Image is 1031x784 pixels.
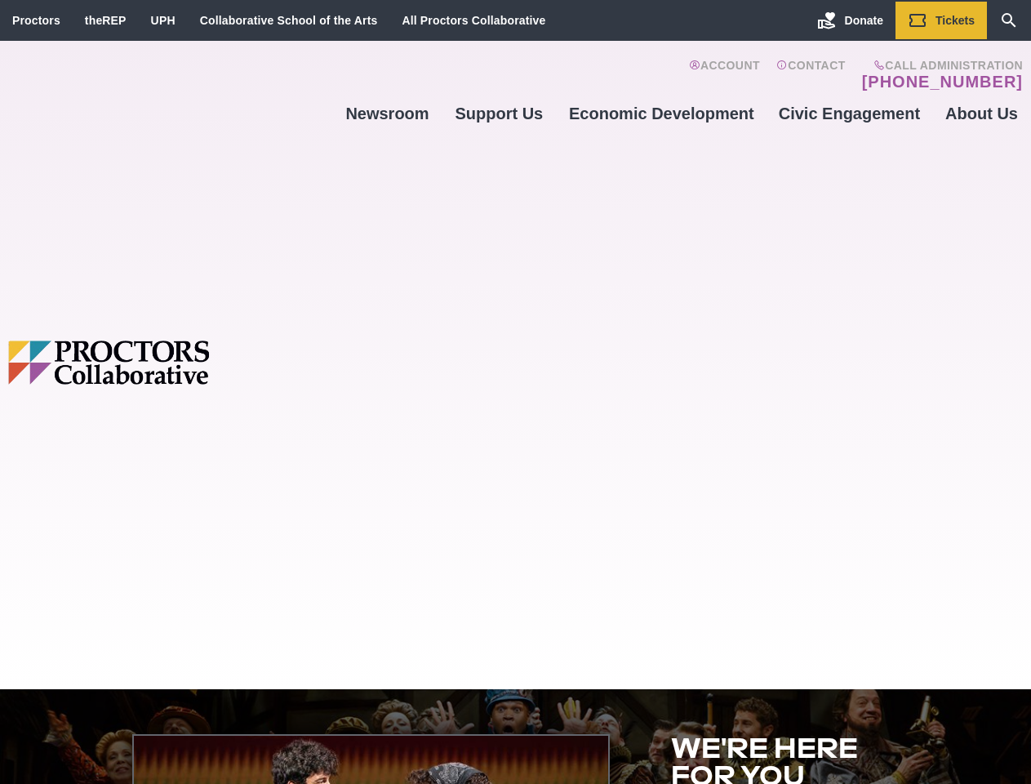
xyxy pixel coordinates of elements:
[333,91,441,136] a: Newsroom
[935,14,975,27] span: Tickets
[987,2,1031,39] a: Search
[442,91,557,136] a: Support Us
[200,14,378,27] a: Collaborative School of the Arts
[8,341,333,384] img: Proctors logo
[776,59,846,91] a: Contact
[85,14,127,27] a: theREP
[932,91,1031,136] a: About Us
[895,2,987,39] a: Tickets
[805,2,895,39] a: Donate
[689,59,760,91] a: Account
[862,72,1023,91] a: [PHONE_NUMBER]
[151,14,176,27] a: UPH
[767,91,932,136] a: Civic Engagement
[845,14,883,27] span: Donate
[557,91,767,136] a: Economic Development
[857,59,1023,72] span: Call Administration
[402,14,545,27] a: All Proctors Collaborative
[12,14,60,27] a: Proctors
